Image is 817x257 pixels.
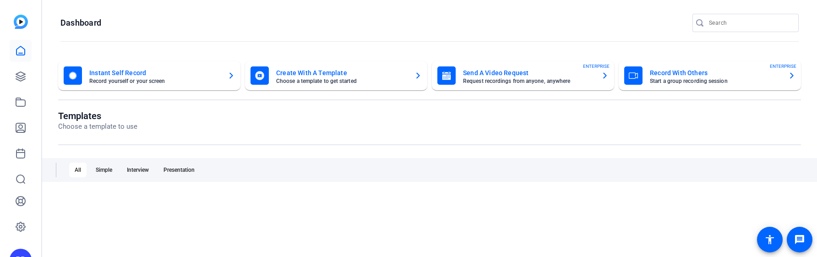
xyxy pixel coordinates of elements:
mat-icon: accessibility [764,234,775,245]
button: Create With A TemplateChoose a template to get started [245,61,427,90]
mat-card-subtitle: Start a group recording session [650,78,781,84]
mat-card-title: Instant Self Record [89,67,220,78]
mat-card-subtitle: Request recordings from anyone, anywhere [463,78,594,84]
mat-icon: message [794,234,805,245]
img: blue-gradient.svg [14,15,28,29]
mat-card-title: Send A Video Request [463,67,594,78]
input: Search [709,17,791,28]
div: Simple [90,163,118,177]
p: Choose a template to use [58,121,137,132]
button: Send A Video RequestRequest recordings from anyone, anywhereENTERPRISE [432,61,614,90]
h1: Templates [58,110,137,121]
span: ENTERPRISE [583,63,610,70]
div: Interview [121,163,154,177]
h1: Dashboard [60,17,101,28]
span: ENTERPRISE [770,63,796,70]
mat-card-title: Record With Others [650,67,781,78]
div: Presentation [158,163,200,177]
mat-card-subtitle: Choose a template to get started [276,78,407,84]
mat-card-subtitle: Record yourself or your screen [89,78,220,84]
button: Record With OthersStart a group recording sessionENTERPRISE [619,61,801,90]
button: Instant Self RecordRecord yourself or your screen [58,61,240,90]
div: All [69,163,87,177]
mat-card-title: Create With A Template [276,67,407,78]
